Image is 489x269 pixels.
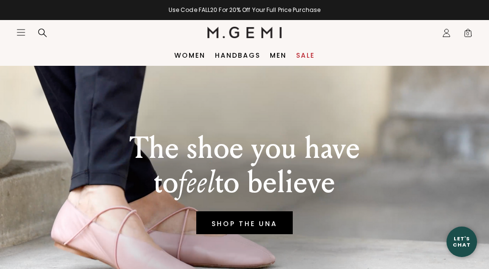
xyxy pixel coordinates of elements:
[196,211,293,234] a: SHOP THE UNA
[270,52,287,59] a: Men
[463,30,473,40] span: 0
[296,52,315,59] a: Sale
[215,52,260,59] a: Handbags
[178,164,215,201] em: feel
[174,52,205,59] a: Women
[16,28,26,37] button: Open site menu
[129,166,360,200] p: to to believe
[207,27,282,38] img: M.Gemi
[129,131,360,166] p: The shoe you have
[446,236,477,248] div: Let's Chat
